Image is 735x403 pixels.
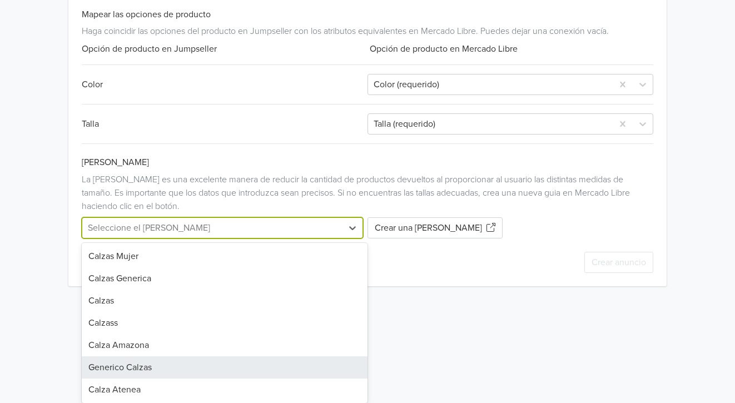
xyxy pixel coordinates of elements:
div: Opción de producto en Mercado Libre [367,42,653,56]
div: Calzas [82,290,367,312]
div: Calza Atenea [82,379,367,401]
div: Haga coincidir las opciones del producto en Jumpseller con los atributos equivalentes en Mercado ... [82,20,654,38]
button: Crear una [PERSON_NAME] [367,217,503,238]
div: La [PERSON_NAME] es una excelente manera de reducir la cantidad de productos devueltos al proporc... [82,173,654,213]
div: Opción de producto en Jumpseller [82,42,367,56]
button: Crear anuncio [584,252,653,273]
h6: Mapear las opciones de producto [82,9,654,20]
div: Color [82,78,367,91]
div: Calza Amazona [82,334,367,356]
div: Calzass [82,312,367,334]
div: Generico Calzas [82,356,367,379]
div: Calzas Mujer [82,245,367,267]
h6: [PERSON_NAME] [82,157,654,168]
div: Talla [82,117,367,131]
a: Crear una [PERSON_NAME] [367,221,503,232]
div: Calzas Generica [82,267,367,290]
